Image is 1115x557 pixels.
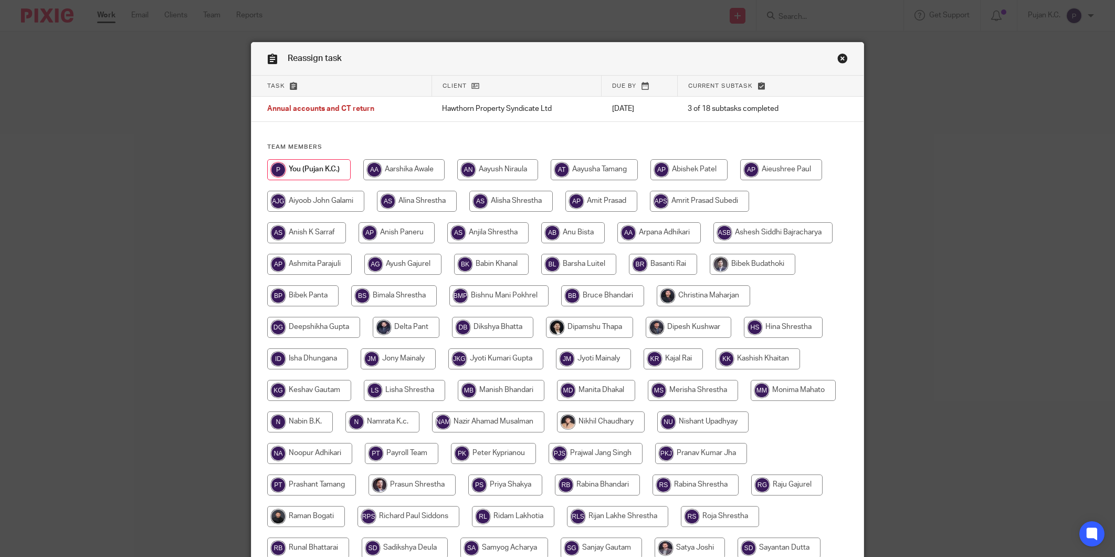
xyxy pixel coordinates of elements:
[443,83,467,89] span: Client
[267,143,848,151] h4: Team members
[612,83,636,89] span: Due by
[677,97,823,122] td: 3 of 18 subtasks completed
[442,104,591,114] p: Hawthorn Property Syndicate Ltd
[612,104,667,114] p: [DATE]
[267,106,374,113] span: Annual accounts and CT return
[688,83,753,89] span: Current subtask
[837,53,848,67] a: Close this dialog window
[267,83,285,89] span: Task
[288,54,342,63] span: Reassign task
